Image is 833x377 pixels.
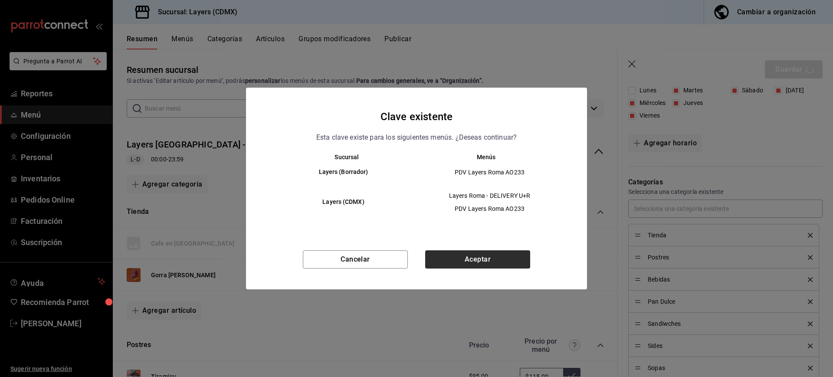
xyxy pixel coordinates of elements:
[416,154,570,161] th: Menús
[316,132,517,143] p: Esta clave existe para los siguientes menús. ¿Deseas continuar?
[424,168,555,177] span: PDV Layers Roma AO233
[424,204,555,213] span: PDV Layers Roma AO233
[380,108,453,125] h4: Clave existente
[424,191,555,200] span: Layers Roma - DELIVERY U+R
[425,250,530,269] button: Aceptar
[303,250,408,269] button: Cancelar
[263,154,416,161] th: Sucursal
[277,197,410,207] h6: Layers (CDMX)
[277,167,410,177] h6: Layers (Borrador)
